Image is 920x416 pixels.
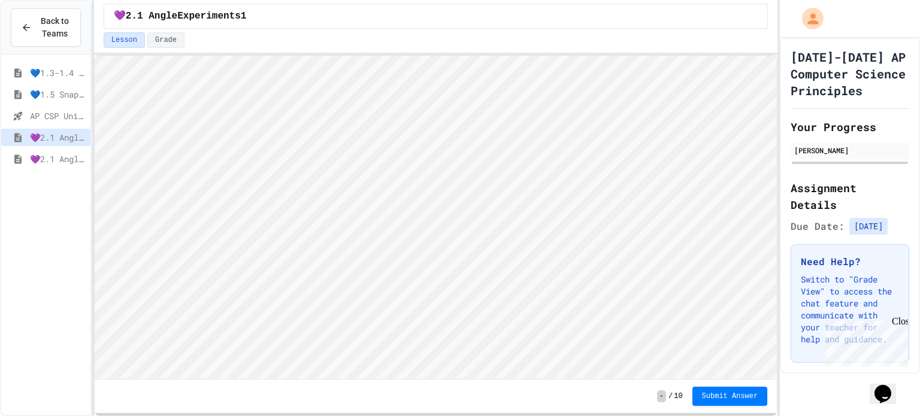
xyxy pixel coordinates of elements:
[789,5,827,32] div: My Account
[668,391,673,401] span: /
[39,15,71,40] span: Back to Teams
[801,274,899,345] p: Switch to "Grade View" to access the chat feature and communicate with your teacher for help and ...
[95,56,777,379] iframe: Snap! Programming Environment
[30,153,86,165] span: 💜2.1 AngleExperiments2
[849,218,888,235] span: [DATE]
[5,5,83,76] div: Chat with us now!Close
[821,316,908,367] iframe: chat widget
[114,9,247,23] span: 💜2.1 AngleExperiments1
[30,66,86,79] span: 💙1.3-1.4 WelcometoSnap!
[870,368,908,404] iframe: chat widget
[30,88,86,101] span: 💙1.5 Snap! ScavengerHunt
[657,390,666,402] span: -
[147,32,184,48] button: Grade
[692,387,768,406] button: Submit Answer
[791,119,909,135] h2: Your Progress
[791,180,909,213] h2: Assignment Details
[801,254,899,269] h3: Need Help?
[791,48,909,99] h1: [DATE]-[DATE] AP Computer Science Principles
[30,131,86,144] span: 💜2.1 AngleExperiments1
[674,391,682,401] span: 10
[702,391,758,401] span: Submit Answer
[104,32,145,48] button: Lesson
[791,219,845,233] span: Due Date:
[794,145,906,156] div: [PERSON_NAME]
[11,8,81,47] button: Back to Teams
[30,110,86,122] span: AP CSP Unit 1 Review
